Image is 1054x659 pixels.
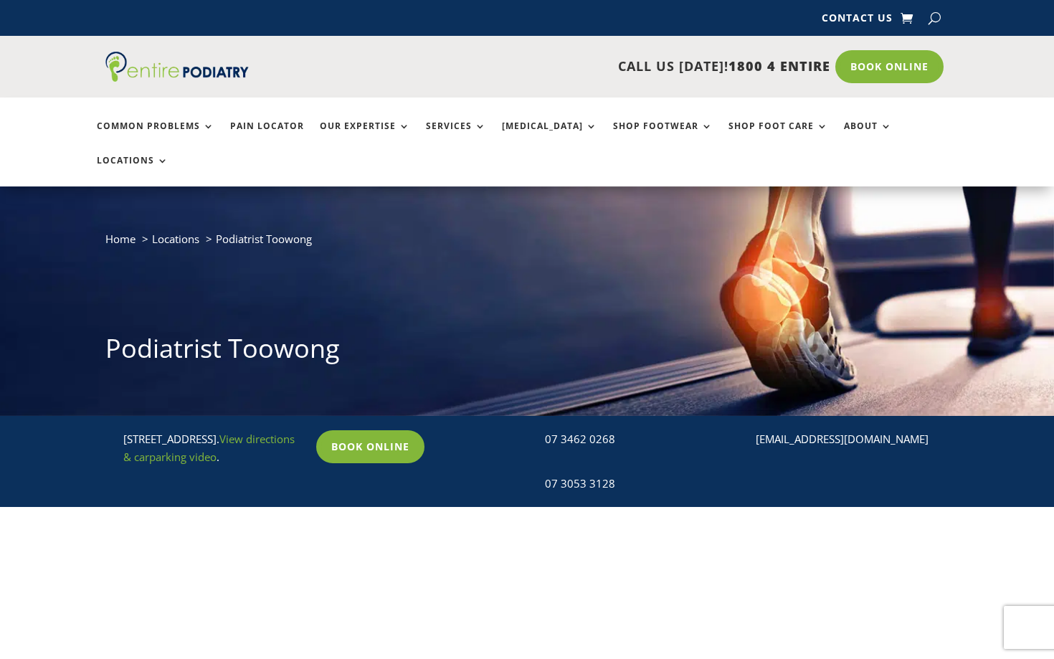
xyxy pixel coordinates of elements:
[320,121,410,152] a: Our Expertise
[97,121,214,152] a: Common Problems
[105,229,949,259] nav: breadcrumb
[230,121,304,152] a: Pain Locator
[613,121,713,152] a: Shop Footwear
[105,70,249,85] a: Entire Podiatry
[502,121,597,152] a: [MEDICAL_DATA]
[545,430,725,449] p: 07 3462 0268
[426,121,486,152] a: Services
[123,430,303,467] p: [STREET_ADDRESS]. .
[756,432,929,446] a: [EMAIL_ADDRESS][DOMAIN_NAME]
[105,232,136,246] a: Home
[216,232,312,246] span: Podiatrist Toowong
[105,331,949,374] h1: Podiatrist Toowong
[728,57,830,75] span: 1800 4 ENTIRE
[835,50,944,83] a: Book Online
[152,232,199,246] a: Locations
[822,13,893,29] a: Contact Us
[844,121,892,152] a: About
[728,121,828,152] a: Shop Foot Care
[105,52,249,82] img: logo (1)
[545,475,725,493] p: 07 3053 3128
[300,57,830,76] p: CALL US [DATE]!
[97,156,168,186] a: Locations
[316,430,424,463] a: Book Online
